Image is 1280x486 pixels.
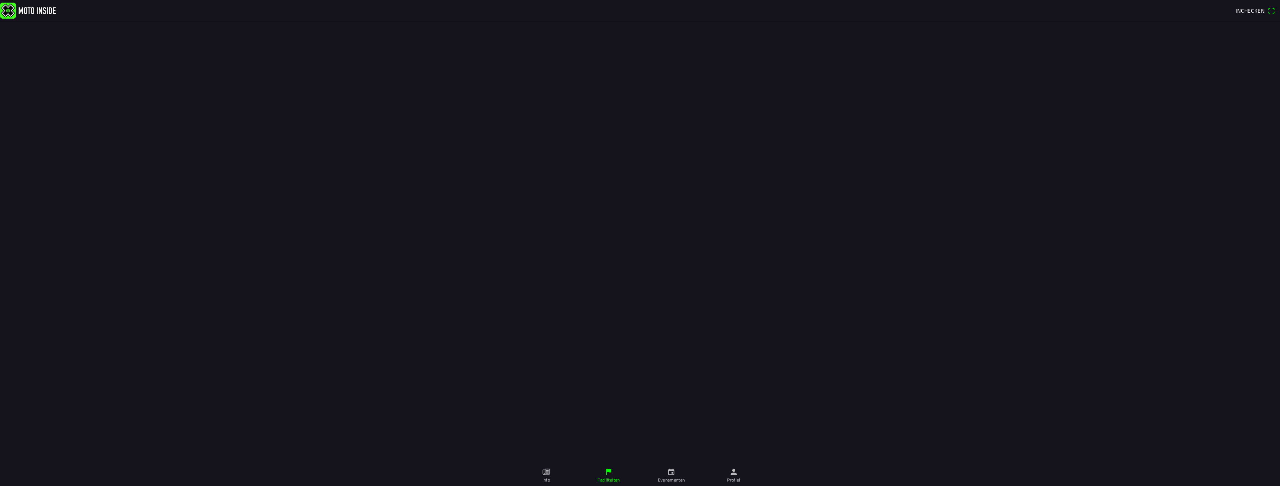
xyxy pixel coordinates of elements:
[658,477,685,483] ion-label: Evenementen
[543,477,550,483] ion-label: Info
[598,477,620,483] ion-label: Faciliteiten
[605,468,613,476] ion-icon: flag
[542,468,550,476] ion-icon: paper
[1232,4,1279,17] a: Incheckenqr scanner
[667,468,675,476] ion-icon: calendar
[730,468,738,476] ion-icon: person
[727,477,740,483] ion-label: Profiel
[1236,7,1265,15] span: Inchecken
